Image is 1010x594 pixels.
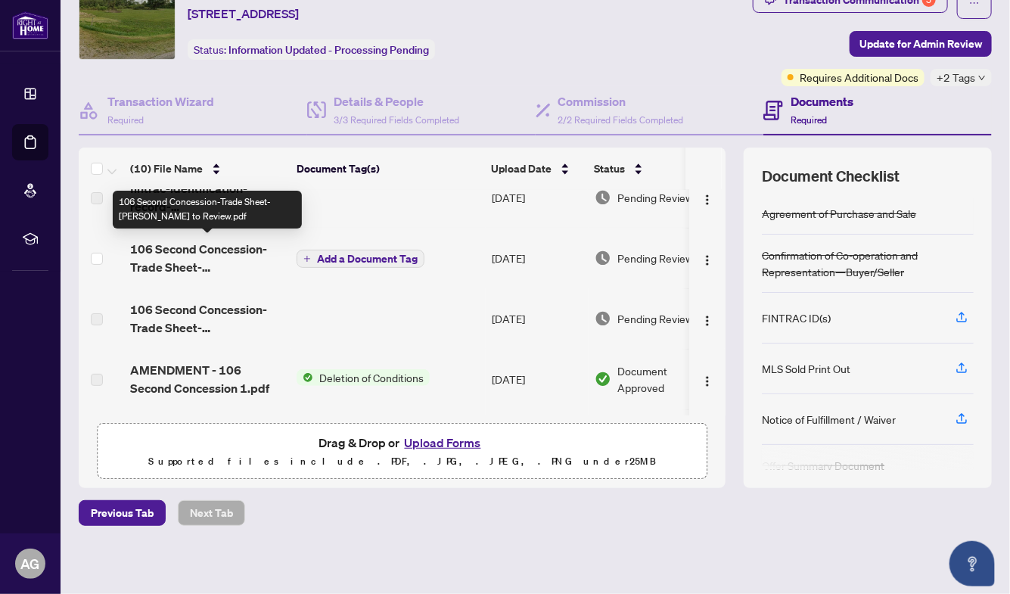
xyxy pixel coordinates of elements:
[937,69,975,86] span: +2 Tags
[21,553,40,574] span: AG
[297,369,313,386] img: Status Icon
[695,246,719,270] button: Logo
[617,189,693,206] span: Pending Review
[334,92,459,110] h4: Details & People
[113,191,302,229] div: 106 Second Concession-Trade Sheet- [PERSON_NAME] to Review.pdf
[107,92,214,110] h4: Transaction Wizard
[98,424,707,480] span: Drag & Drop orUpload FormsSupported files include .PDF, .JPG, .JPEG, .PNG under25MB
[486,228,589,288] td: [DATE]
[486,288,589,349] td: [DATE]
[617,362,711,396] span: Document Approved
[107,114,144,126] span: Required
[588,148,716,190] th: Status
[12,11,48,39] img: logo
[800,69,918,86] span: Requires Additional Docs
[79,500,166,526] button: Previous Tab
[188,39,435,60] div: Status:
[762,205,916,222] div: Agreement of Purchase and Sale
[297,369,430,386] button: Status IconDeletion of Conditions
[558,92,684,110] h4: Commission
[762,247,974,280] div: Confirmation of Co-operation and Representation—Buyer/Seller
[291,148,485,190] th: Document Tag(s)
[91,501,154,525] span: Previous Tab
[595,371,611,387] img: Document Status
[791,92,853,110] h4: Documents
[701,375,713,387] img: Logo
[617,250,693,266] span: Pending Review
[228,43,429,57] span: Information Updated - Processing Pending
[762,309,831,326] div: FINTRAC ID(s)
[595,250,611,266] img: Document Status
[313,369,430,386] span: Deletion of Conditions
[850,31,992,57] button: Update for Admin Review
[303,255,311,263] span: plus
[978,74,986,82] span: down
[859,32,982,56] span: Update for Admin Review
[558,114,684,126] span: 2/2 Required Fields Completed
[594,160,625,177] span: Status
[317,253,418,264] span: Add a Document Tag
[491,160,552,177] span: Upload Date
[701,254,713,266] img: Logo
[762,166,900,187] span: Document Checklist
[762,411,896,428] div: Notice of Fulfillment / Waiver
[188,5,299,23] span: [STREET_ADDRESS]
[486,167,589,228] td: [DATE]
[486,349,589,409] td: [DATE]
[791,114,827,126] span: Required
[695,306,719,331] button: Logo
[595,189,611,206] img: Document Status
[701,315,713,327] img: Logo
[130,361,284,397] span: AMENDMENT - 106 Second Concession 1.pdf
[124,148,291,190] th: (10) File Name
[695,185,719,210] button: Logo
[695,367,719,391] button: Logo
[107,452,698,471] p: Supported files include .PDF, .JPG, .JPEG, .PNG under 25 MB
[334,114,459,126] span: 3/3 Required Fields Completed
[486,409,589,467] td: [DATE]
[297,249,424,269] button: Add a Document Tag
[949,541,995,586] button: Open asap
[595,310,611,327] img: Document Status
[130,240,284,276] span: 106 Second Concession-Trade Sheet- [PERSON_NAME] to Review.pdf
[319,433,486,452] span: Drag & Drop or
[762,360,850,377] div: MLS Sold Print Out
[178,500,245,526] button: Next Tab
[400,433,486,452] button: Upload Forms
[130,160,203,177] span: (10) File Name
[701,194,713,206] img: Logo
[617,310,693,327] span: Pending Review
[130,300,284,337] span: 106 Second Concession-Trade Sheet- [PERSON_NAME] to Review.pdf
[485,148,588,190] th: Upload Date
[297,250,424,268] button: Add a Document Tag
